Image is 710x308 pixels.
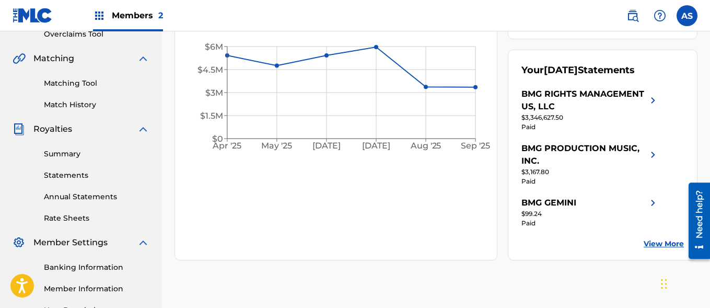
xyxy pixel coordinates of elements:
[521,209,659,219] div: $99.24
[212,134,223,144] tspan: $0
[363,141,391,151] tspan: [DATE]
[658,258,710,308] iframe: Chat Widget
[681,179,710,263] iframe: Resource Center
[312,141,341,151] tspan: [DATE]
[33,52,74,65] span: Matching
[13,8,53,23] img: MLC Logo
[647,142,659,167] img: right chevron icon
[521,142,647,167] div: BMG PRODUCTION MUSIC, INC.
[461,141,491,151] tspan: Sep '25
[112,9,163,21] span: Members
[13,236,25,249] img: Member Settings
[654,9,666,22] img: help
[137,236,149,249] img: expand
[661,268,667,300] div: Drag
[521,177,659,186] div: Paid
[622,5,643,26] a: Public Search
[93,9,106,22] img: Top Rightsholders
[197,65,223,75] tspan: $4.5M
[205,88,223,98] tspan: $3M
[158,10,163,20] span: 2
[200,111,223,121] tspan: $1.5M
[521,142,659,186] a: BMG PRODUCTION MUSIC, INC.right chevron icon$3,167.80Paid
[137,123,149,135] img: expand
[44,29,149,40] a: Overclaims Tool
[137,52,149,65] img: expand
[521,167,659,177] div: $3,167.80
[644,238,684,249] a: View More
[521,113,659,122] div: $3,346,627.50
[521,122,659,132] div: Paid
[44,283,149,294] a: Member Information
[44,213,149,224] a: Rate Sheets
[410,141,441,151] tspan: Aug '25
[521,197,576,209] div: BMG GEMINI
[262,141,293,151] tspan: May '25
[13,52,26,65] img: Matching
[521,197,659,228] a: BMG GEMINIright chevron icon$99.24Paid
[44,78,149,89] a: Matching Tool
[33,236,108,249] span: Member Settings
[521,88,659,132] a: BMG RIGHTS MANAGEMENT US, LLCright chevron icon$3,346,627.50Paid
[44,149,149,159] a: Summary
[677,5,697,26] div: User Menu
[521,63,635,77] div: Your Statements
[33,123,72,135] span: Royalties
[626,9,639,22] img: search
[44,262,149,273] a: Banking Information
[521,219,659,228] div: Paid
[649,5,670,26] div: Help
[44,99,149,110] a: Match History
[205,42,223,52] tspan: $6M
[647,197,659,209] img: right chevron icon
[647,88,659,113] img: right chevron icon
[544,64,578,76] span: [DATE]
[44,191,149,202] a: Annual Statements
[13,123,25,135] img: Royalties
[213,141,242,151] tspan: Apr '25
[521,88,647,113] div: BMG RIGHTS MANAGEMENT US, LLC
[44,170,149,181] a: Statements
